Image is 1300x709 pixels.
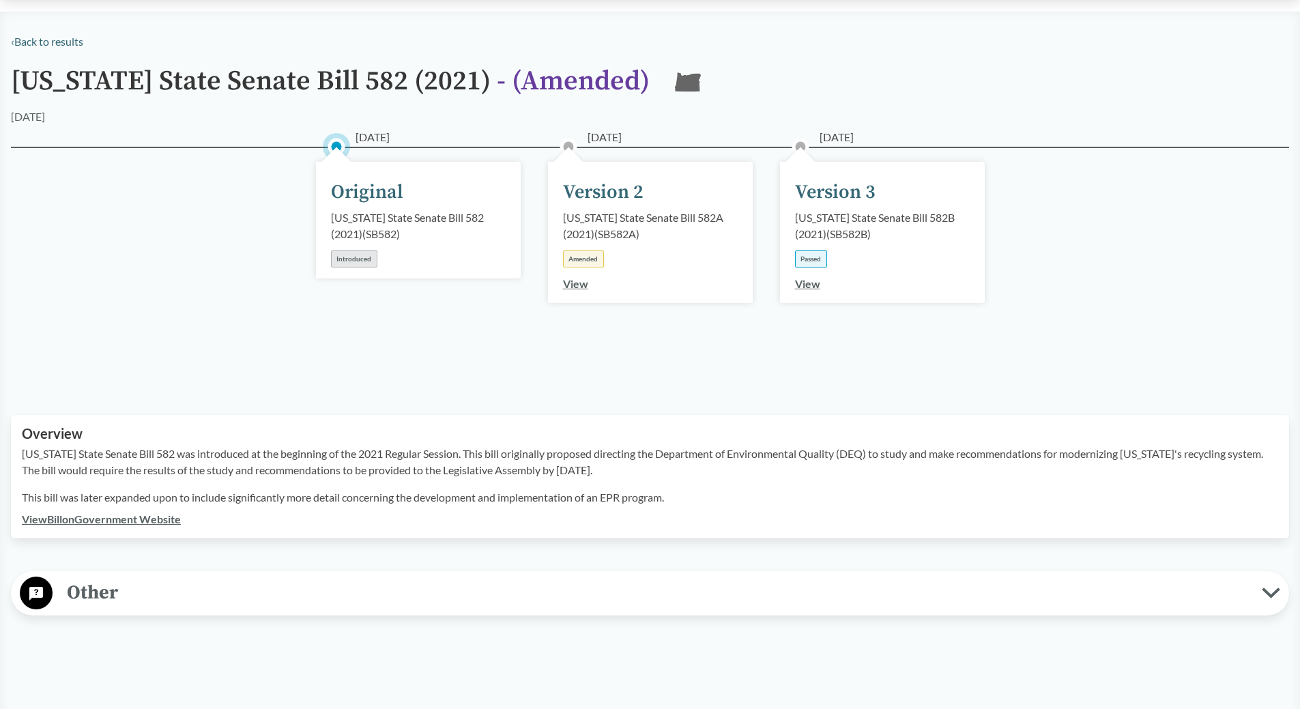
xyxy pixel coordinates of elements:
a: ‹Back to results [11,35,83,48]
span: [DATE] [356,129,390,145]
h2: Overview [22,426,1278,442]
button: Other [16,576,1284,611]
div: [DATE] [11,108,45,125]
div: Passed [795,250,827,267]
span: [DATE] [588,129,622,145]
div: [US_STATE] State Senate Bill 582A (2021) ( SB582A ) [563,209,738,242]
span: - ( Amended ) [497,64,650,98]
span: Other [53,577,1262,608]
div: Amended [563,250,604,267]
div: Introduced [331,250,377,267]
p: [US_STATE] State Senate Bill 582 was introduced at the beginning of the 2021 Regular Session. Thi... [22,446,1278,478]
div: Original [331,178,403,207]
a: View [795,277,820,290]
a: ViewBillonGovernment Website [22,512,181,525]
div: Version 3 [795,178,876,207]
a: View [563,277,588,290]
h1: [US_STATE] State Senate Bill 582 (2021) [11,66,650,108]
div: [US_STATE] State Senate Bill 582B (2021) ( SB582B ) [795,209,970,242]
p: This bill was later expanded upon to include significantly more detail concerning the development... [22,489,1278,506]
div: [US_STATE] State Senate Bill 582 (2021) ( SB582 ) [331,209,506,242]
span: [DATE] [820,129,854,145]
div: Version 2 [563,178,644,207]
